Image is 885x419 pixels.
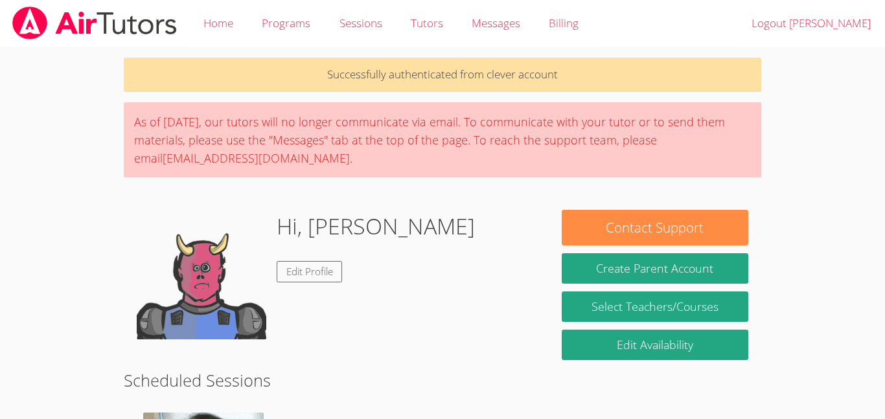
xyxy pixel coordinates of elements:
p: Successfully authenticated from clever account [124,58,761,92]
img: airtutors_banner-c4298cdbf04f3fff15de1276eac7730deb9818008684d7c2e4769d2f7ddbe033.png [11,6,178,40]
h2: Scheduled Sessions [124,368,761,392]
button: Contact Support [562,210,748,245]
a: Edit Profile [277,261,343,282]
div: As of [DATE], our tutors will no longer communicate via email. To communicate with your tutor or ... [124,102,761,177]
h1: Hi, [PERSON_NAME] [277,210,475,243]
a: Edit Availability [562,330,748,360]
span: Messages [472,16,520,30]
button: Create Parent Account [562,253,748,284]
a: Select Teachers/Courses [562,291,748,322]
img: default.png [137,210,266,339]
